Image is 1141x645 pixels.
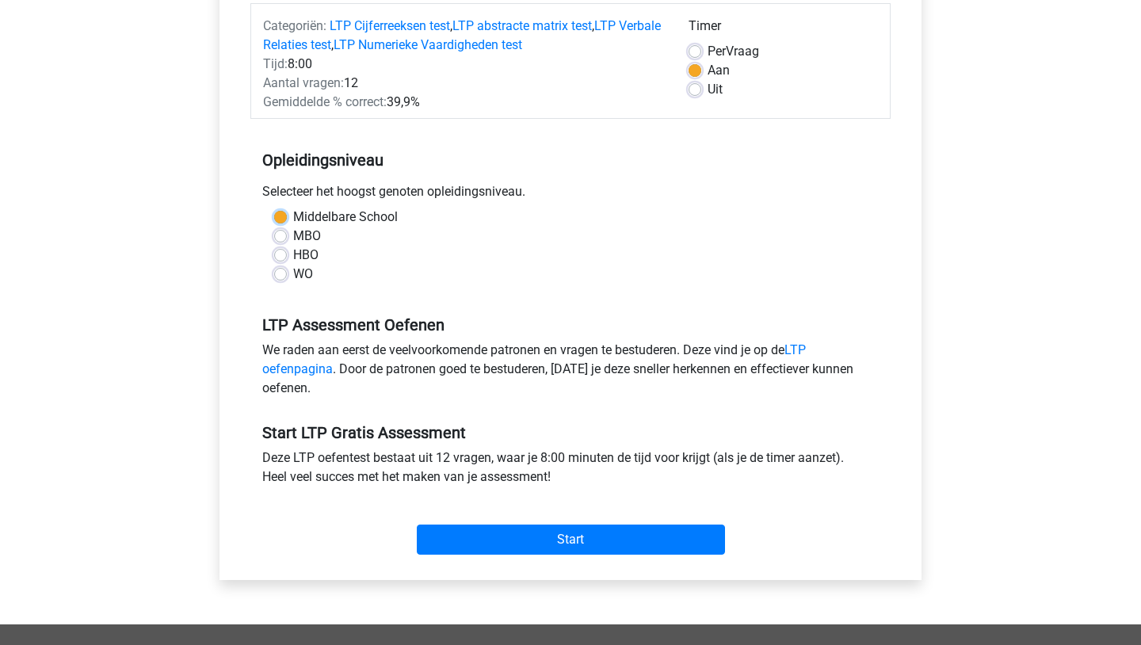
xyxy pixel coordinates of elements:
h5: LTP Assessment Oefenen [262,315,879,334]
div: Deze LTP oefentest bestaat uit 12 vragen, waar je 8:00 minuten de tijd voor krijgt (als je de tim... [250,448,891,493]
div: , , , [251,17,677,55]
span: Tijd: [263,56,288,71]
label: Vraag [708,42,759,61]
a: LTP abstracte matrix test [452,18,592,33]
div: 8:00 [251,55,677,74]
div: 12 [251,74,677,93]
h5: Start LTP Gratis Assessment [262,423,879,442]
h5: Opleidingsniveau [262,144,879,176]
span: Gemiddelde % correct: [263,94,387,109]
span: Per [708,44,726,59]
span: Aantal vragen: [263,75,344,90]
span: Categoriën: [263,18,326,33]
label: MBO [293,227,321,246]
div: We raden aan eerst de veelvoorkomende patronen en vragen te bestuderen. Deze vind je op de . Door... [250,341,891,404]
a: LTP Cijferreeksen test [330,18,450,33]
label: Aan [708,61,730,80]
a: LTP Numerieke Vaardigheden test [334,37,522,52]
label: Uit [708,80,723,99]
label: WO [293,265,313,284]
div: 39,9% [251,93,677,112]
div: Timer [689,17,878,42]
label: Middelbare School [293,208,398,227]
label: HBO [293,246,319,265]
div: Selecteer het hoogst genoten opleidingsniveau. [250,182,891,208]
input: Start [417,525,725,555]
